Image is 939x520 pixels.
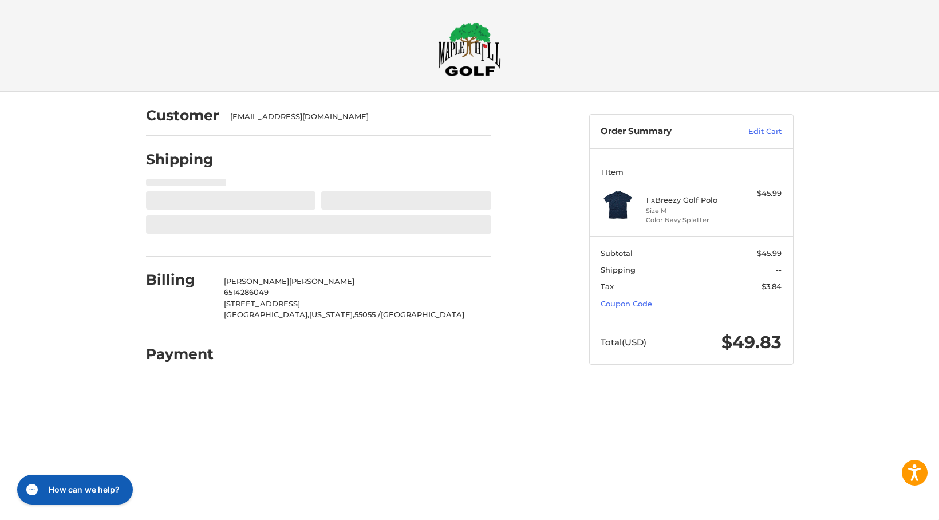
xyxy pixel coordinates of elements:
a: Coupon Code [601,299,652,308]
div: [EMAIL_ADDRESS][DOMAIN_NAME] [230,111,480,123]
span: [US_STATE], [309,310,354,319]
span: Shipping [601,265,636,274]
span: Total (USD) [601,337,646,348]
h3: Order Summary [601,126,724,137]
span: -- [776,265,782,274]
span: [PERSON_NAME] [224,277,289,286]
span: 6514286049 [224,287,269,297]
img: Maple Hill Golf [438,22,501,76]
div: $45.99 [736,188,782,199]
span: [PERSON_NAME] [289,277,354,286]
h2: Shipping [146,151,214,168]
span: [STREET_ADDRESS] [224,299,300,308]
h2: Billing [146,271,213,289]
span: 55055 / [354,310,381,319]
span: Tax [601,282,614,291]
li: Color Navy Splatter [646,215,733,225]
span: [GEOGRAPHIC_DATA] [381,310,464,319]
span: $3.84 [762,282,782,291]
h2: Payment [146,345,214,363]
span: $49.83 [721,332,782,353]
span: [GEOGRAPHIC_DATA], [224,310,309,319]
span: $45.99 [757,249,782,258]
li: Size M [646,206,733,216]
h3: 1 Item [601,167,782,176]
iframe: Gorgias live chat messenger [11,471,136,509]
span: Subtotal [601,249,633,258]
h4: 1 x Breezy Golf Polo [646,195,733,204]
h2: Customer [146,107,219,124]
a: Edit Cart [724,126,782,137]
